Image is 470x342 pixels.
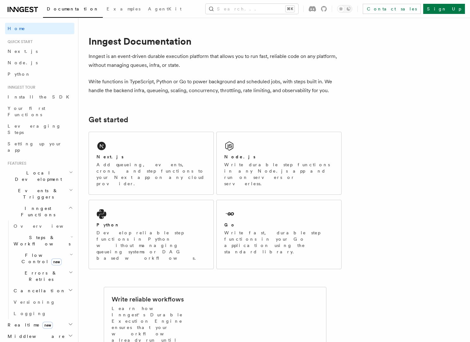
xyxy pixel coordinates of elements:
[216,132,342,195] a: Node.jsWrite durable step functions in any Node.js app and run on servers or serverless.
[11,250,74,267] button: Flow Controlnew
[8,94,73,99] span: Install the SDK
[5,120,74,138] a: Leveraging Steps
[224,161,334,187] p: Write durable step functions in any Node.js app and run on servers or serverless.
[224,222,236,228] h2: Go
[96,230,206,261] p: Develop reliable step functions in Python without managing queueing systems or DAG based workflows.
[11,220,74,232] a: Overview
[5,85,35,90] span: Inngest tour
[11,308,74,319] a: Logging
[5,220,74,319] div: Inngest Functions
[286,6,294,12] kbd: ⌘K
[216,200,342,269] a: GoWrite fast, durable step functions in your Go application using the standard library.
[5,161,26,166] span: Features
[89,35,342,47] h1: Inngest Documentation
[11,267,74,285] button: Errors & Retries
[8,25,25,32] span: Home
[5,91,74,103] a: Install the SDK
[103,2,144,17] a: Examples
[42,322,53,329] span: new
[148,6,182,11] span: AgentKit
[224,154,256,160] h2: Node.js
[5,39,33,44] span: Quick start
[51,258,62,265] span: new
[14,311,46,316] span: Logging
[96,222,120,228] h2: Python
[5,187,69,200] span: Events & Triggers
[43,2,103,18] a: Documentation
[337,5,352,13] button: Toggle dark mode
[224,230,334,255] p: Write fast, durable step functions in your Go application using the standard library.
[11,285,74,296] button: Cancellation
[11,270,69,282] span: Errors & Retries
[89,200,214,269] a: PythonDevelop reliable step functions in Python without managing queueing systems or DAG based wo...
[89,115,128,124] a: Get started
[8,141,62,153] span: Setting up your app
[89,77,342,95] p: Write functions in TypeScript, Python or Go to power background and scheduled jobs, with steps bu...
[107,6,140,11] span: Examples
[5,138,74,156] a: Setting up your app
[5,319,74,331] button: Realtimenew
[8,60,38,65] span: Node.js
[5,23,74,34] a: Home
[8,123,61,135] span: Leveraging Steps
[11,288,66,294] span: Cancellation
[89,132,214,195] a: Next.jsAdd queueing, events, crons, and step functions to your Next app on any cloud provider.
[8,72,31,77] span: Python
[206,4,298,14] button: Search...⌘K
[5,68,74,80] a: Python
[11,234,71,247] span: Steps & Workflows
[5,103,74,120] a: Your first Functions
[423,4,465,14] a: Sign Up
[89,52,342,70] p: Inngest is an event-driven durable execution platform that allows you to run fast, reliable code ...
[5,57,74,68] a: Node.js
[14,224,79,229] span: Overview
[14,300,55,305] span: Versioning
[5,333,65,339] span: Middleware
[5,46,74,57] a: Next.js
[363,4,421,14] a: Contact sales
[112,295,184,304] h2: Write reliable workflows
[11,296,74,308] a: Versioning
[96,161,206,187] p: Add queueing, events, crons, and step functions to your Next app on any cloud provider.
[96,154,124,160] h2: Next.js
[5,205,68,218] span: Inngest Functions
[5,322,53,328] span: Realtime
[144,2,185,17] a: AgentKit
[5,331,74,342] button: Middleware
[5,170,69,182] span: Local Development
[5,185,74,203] button: Events & Triggers
[5,203,74,220] button: Inngest Functions
[11,252,70,265] span: Flow Control
[11,232,74,250] button: Steps & Workflows
[8,106,45,117] span: Your first Functions
[5,167,74,185] button: Local Development
[8,49,38,54] span: Next.js
[47,6,99,11] span: Documentation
